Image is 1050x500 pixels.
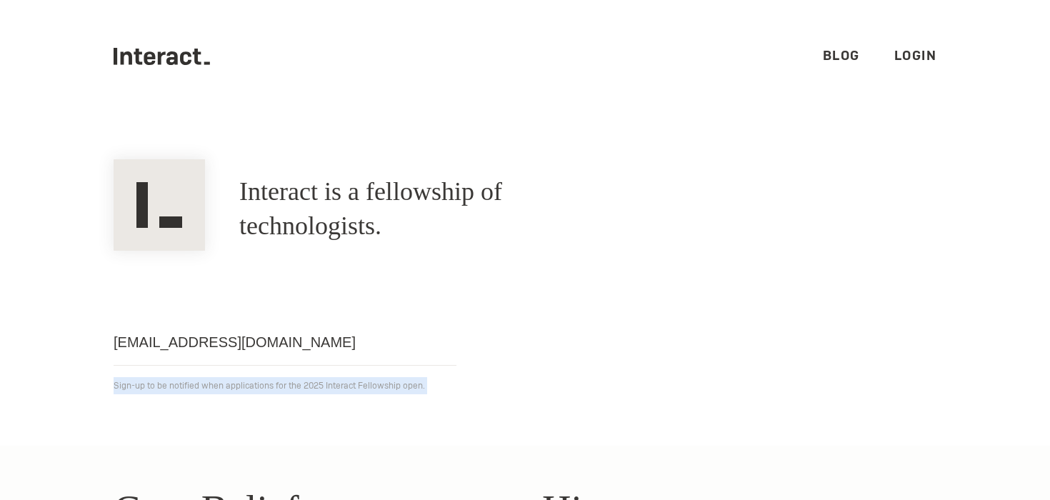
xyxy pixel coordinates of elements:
a: Login [894,47,937,64]
h1: Interact is a fellowship of technologists. [239,175,625,244]
a: Blog [823,47,860,64]
p: Sign-up to be notified when applications for the 2025 Interact Fellowship open. [114,377,936,394]
img: Interact Logo [114,159,205,251]
input: Email address... [114,319,456,366]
